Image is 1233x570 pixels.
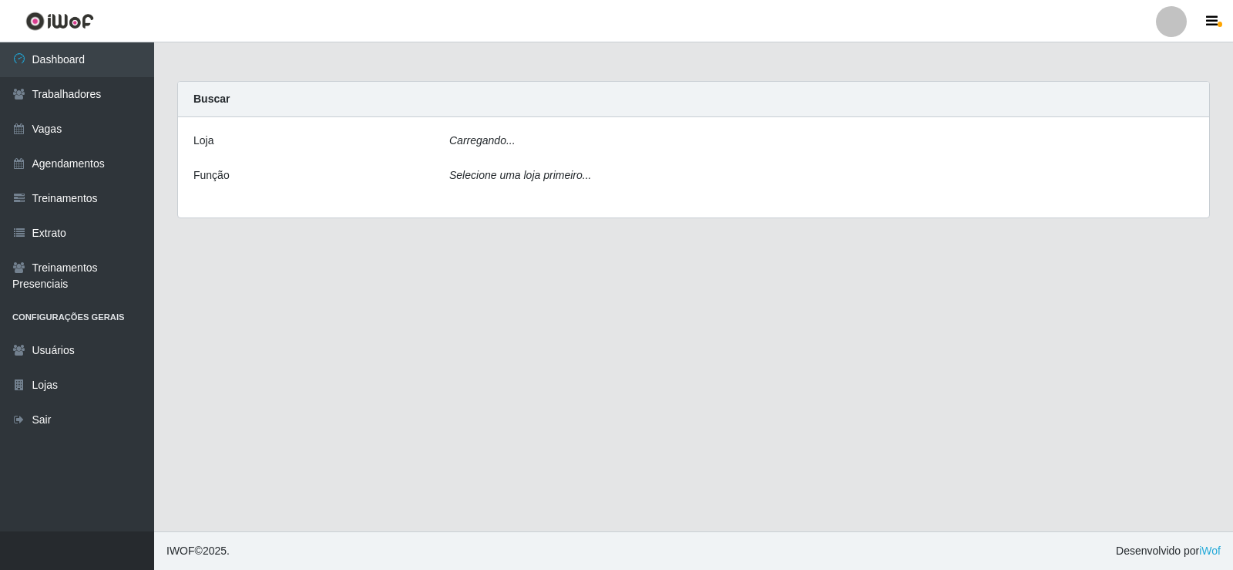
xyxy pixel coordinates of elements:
span: © 2025 . [166,543,230,559]
img: CoreUI Logo [25,12,94,31]
i: Carregando... [449,134,516,147]
span: Desenvolvido por [1116,543,1221,559]
span: IWOF [166,545,195,557]
a: iWof [1199,545,1221,557]
label: Função [193,167,230,184]
label: Loja [193,133,213,149]
i: Selecione uma loja primeiro... [449,169,591,181]
strong: Buscar [193,93,230,105]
